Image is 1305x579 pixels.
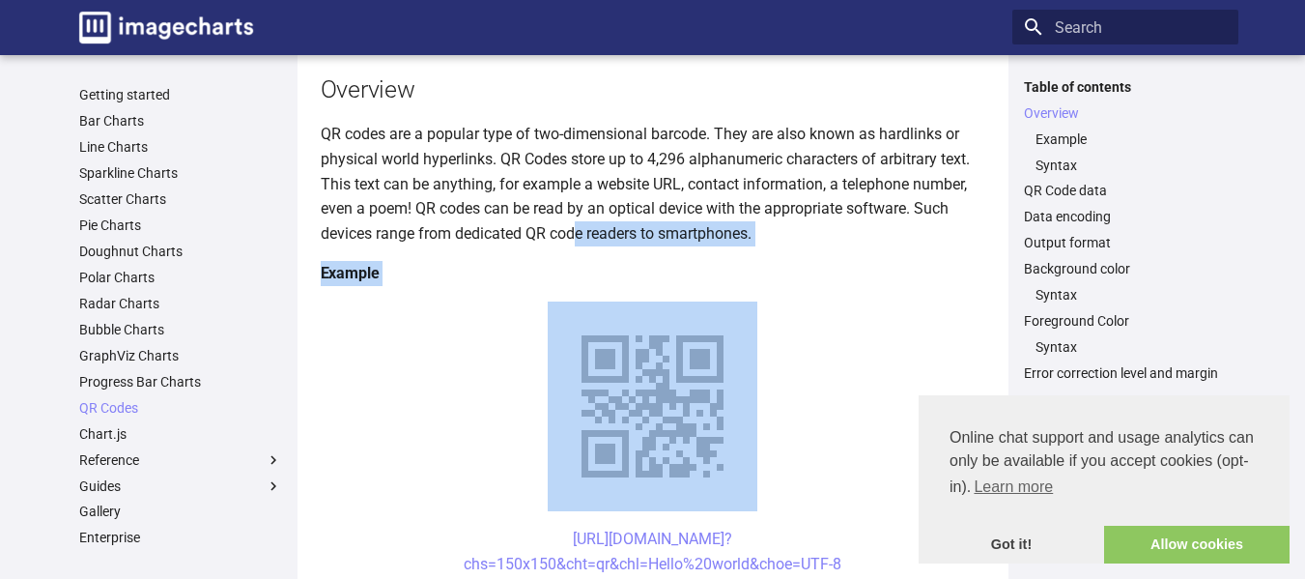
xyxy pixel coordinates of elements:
a: Chart.js [79,425,282,443]
a: Error correction level and margin [1024,364,1227,382]
a: Doughnut Charts [79,243,282,260]
a: allow cookies [1104,526,1290,565]
a: Foreground Color [1024,312,1227,330]
span: Online chat support and usage analytics can only be available if you accept cookies (opt-in). [950,426,1259,502]
a: Image-Charts documentation [71,4,261,51]
a: Example [1035,130,1227,148]
a: Radar Charts [79,295,282,312]
nav: Background color [1024,286,1227,304]
a: Pie Charts [79,217,282,234]
img: logo [79,12,253,43]
a: Bubble Charts [79,321,282,338]
label: Guides [79,478,282,495]
label: Reference [79,451,282,469]
a: Data encoding [1024,208,1227,225]
a: Enterprise [79,529,282,546]
label: Table of contents [1012,78,1238,96]
a: Gallery [79,503,282,520]
h2: Overview [321,72,985,106]
a: Syntax [1035,338,1227,356]
a: Progress Bar Charts [79,373,282,391]
h4: Example [321,261,985,286]
a: Overview [1024,104,1227,122]
nav: Foreground Color [1024,338,1227,356]
a: QR Code data [1024,182,1227,199]
nav: Table of contents [1012,78,1238,383]
p: QR codes are a popular type of two-dimensional barcode. They are also known as hardlinks or physi... [321,122,985,246]
a: Polar Charts [79,269,282,286]
a: [URL][DOMAIN_NAME]?chs=150x150&cht=qr&chl=Hello%20world&choe=UTF-8 [464,530,841,573]
a: Bar Charts [79,112,282,130]
div: cookieconsent [919,395,1290,564]
a: SDK & libraries [79,555,282,572]
a: Sparkline Charts [79,164,282,182]
a: QR Codes [79,399,282,417]
a: GraphViz Charts [79,347,282,364]
a: learn more about cookies [971,473,1056,502]
input: Search [1012,10,1238,44]
a: Line Charts [79,138,282,156]
nav: Overview [1024,130,1227,174]
a: Syntax [1035,157,1227,174]
a: Getting started [79,86,282,103]
a: Syntax [1035,286,1227,304]
a: Scatter Charts [79,190,282,208]
a: Output format [1024,234,1227,251]
a: dismiss cookie message [919,526,1104,565]
img: chart [548,302,757,511]
a: Background color [1024,260,1227,277]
